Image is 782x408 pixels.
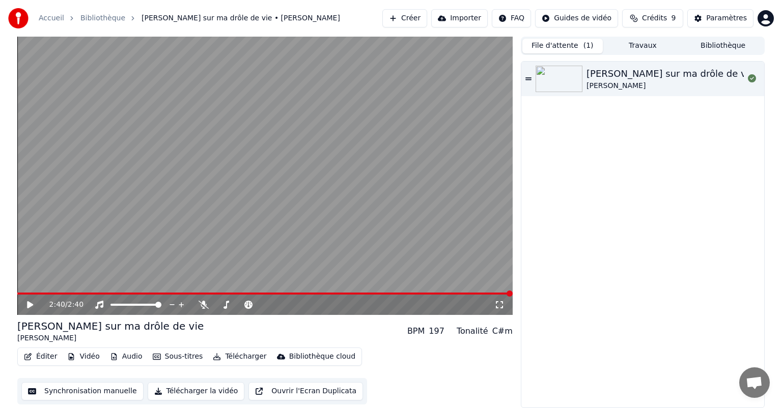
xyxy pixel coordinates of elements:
[39,13,340,23] nav: breadcrumb
[289,352,355,362] div: Bibliothèque cloud
[683,39,763,53] button: Bibliothèque
[687,9,753,27] button: Paramètres
[407,325,425,337] div: BPM
[63,349,103,364] button: Vidéo
[49,300,74,310] div: /
[142,13,340,23] span: [PERSON_NAME] sur ma drôle de vie • [PERSON_NAME]
[586,81,755,91] div: [PERSON_NAME]
[148,382,245,400] button: Télécharger la vidéo
[603,39,683,53] button: Travaux
[535,9,618,27] button: Guides de vidéo
[642,13,667,23] span: Crédits
[80,13,125,23] a: Bibliothèque
[17,333,204,343] div: [PERSON_NAME]
[21,382,144,400] button: Synchronisation manuelle
[17,319,204,333] div: [PERSON_NAME] sur ma drôle de vie
[39,13,64,23] a: Accueil
[706,13,747,23] div: Paramètres
[149,349,207,364] button: Sous-titres
[8,8,29,28] img: youka
[492,9,531,27] button: FAQ
[671,13,676,23] span: 9
[583,41,594,51] span: ( 1 )
[209,349,270,364] button: Télécharger
[622,9,683,27] button: Crédits9
[49,300,65,310] span: 2:40
[382,9,427,27] button: Créer
[522,39,603,53] button: File d'attente
[492,325,513,337] div: C#m
[248,382,363,400] button: Ouvrir l'Ecran Duplicata
[457,325,488,337] div: Tonalité
[586,67,755,81] div: [PERSON_NAME] sur ma drôle de vie
[739,367,770,398] a: Ouvrir le chat
[429,325,444,337] div: 197
[431,9,488,27] button: Importer
[106,349,147,364] button: Audio
[68,300,83,310] span: 2:40
[20,349,61,364] button: Éditer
